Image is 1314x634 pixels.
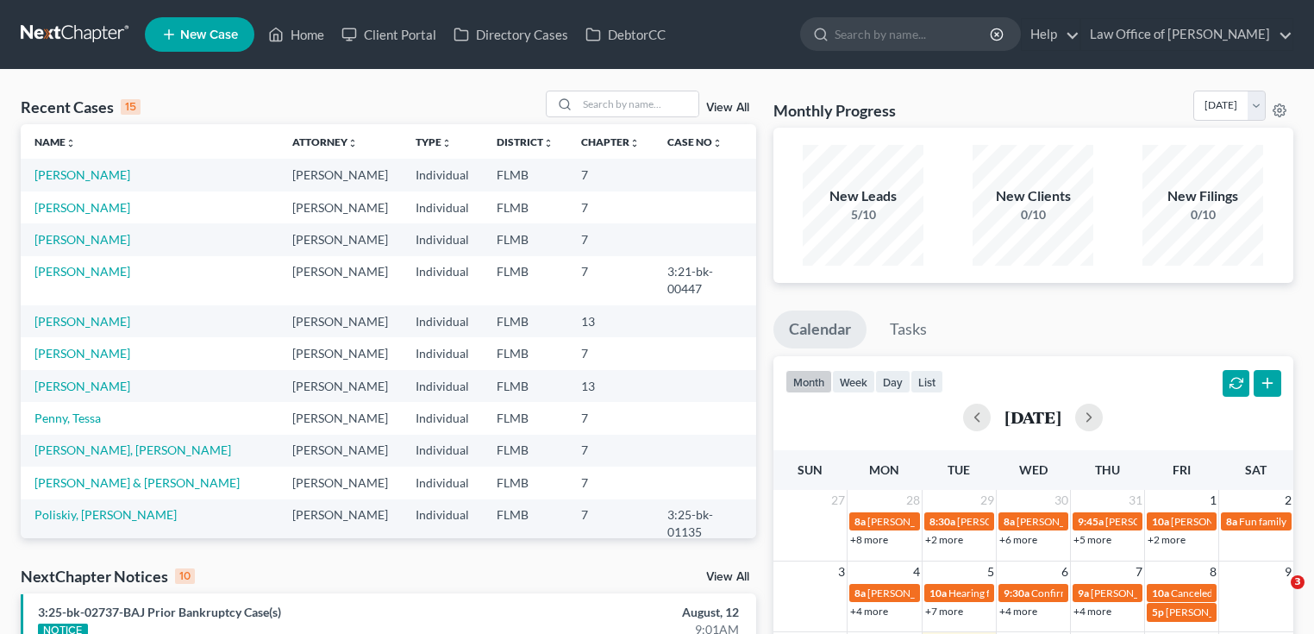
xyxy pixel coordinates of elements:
a: Law Office of [PERSON_NAME] [1081,19,1292,50]
a: Calendar [773,311,867,348]
a: [PERSON_NAME] [34,200,130,215]
td: Individual [402,435,483,467]
a: Tasks [874,311,942,348]
td: 13 [567,370,654,402]
div: 10 [175,568,195,584]
span: [PERSON_NAME] 8576155620 [1166,606,1309,618]
span: 30 [1053,490,1070,511]
span: New Case [180,28,238,41]
a: [PERSON_NAME] [34,232,130,247]
span: 8a [1004,515,1015,528]
a: +2 more [925,533,963,546]
td: Individual [402,223,483,255]
a: +4 more [999,605,1037,618]
span: 9a [1078,587,1089,599]
td: FLMB [483,402,567,434]
td: FLMB [483,191,567,223]
td: FLMB [483,256,567,305]
a: +4 more [850,605,888,618]
span: 8 [1208,562,1218,582]
span: 9 [1283,562,1293,582]
span: Sat [1245,462,1267,477]
span: 31 [1127,490,1144,511]
td: Individual [402,256,483,305]
input: Search by name... [835,18,992,50]
i: unfold_more [441,138,452,148]
span: Hearing for [PERSON_NAME] [948,587,1083,599]
div: NextChapter Notices [21,566,195,587]
span: [PERSON_NAME] [PHONE_NUMBER] [867,515,1042,528]
a: Attorneyunfold_more [292,135,358,148]
i: unfold_more [712,138,723,148]
td: FLMB [483,467,567,499]
td: Individual [402,305,483,337]
div: 0/10 [1142,206,1263,223]
td: 7 [567,256,654,305]
span: 27 [829,490,847,511]
iframe: Intercom live chat [1255,575,1297,617]
td: FLMB [483,159,567,191]
td: [PERSON_NAME] [278,191,402,223]
span: 9:45a [1078,515,1104,528]
span: [PERSON_NAME] [PHONE_NUMBER] [1091,587,1265,599]
h2: [DATE] [1004,408,1061,426]
a: 3:25-bk-02737-BAJ Prior Bankruptcy Case(s) [38,605,281,619]
td: [PERSON_NAME] [278,499,402,549]
td: [PERSON_NAME] [278,159,402,191]
span: Confirmation hearing for [PERSON_NAME] [1031,587,1227,599]
a: Typeunfold_more [416,135,452,148]
button: day [875,370,910,393]
a: +2 more [1148,533,1186,546]
span: 4 [911,562,922,582]
td: Individual [402,467,483,499]
div: 5/10 [803,206,923,223]
span: Canceled: [PERSON_NAME] [1171,587,1298,599]
td: [PERSON_NAME] [278,435,402,467]
td: [PERSON_NAME] [278,223,402,255]
a: Help [1022,19,1079,50]
span: Tue [948,462,970,477]
span: 8a [854,515,866,528]
a: [PERSON_NAME] [34,264,130,279]
span: 9:30a [1004,587,1029,599]
a: Penny, Tessa [34,411,101,425]
td: FLMB [483,223,567,255]
td: [PERSON_NAME] [278,305,402,337]
i: unfold_more [66,138,76,148]
td: 7 [567,435,654,467]
a: Client Portal [333,19,445,50]
span: 3 [836,562,847,582]
td: [PERSON_NAME] [278,337,402,369]
td: 7 [567,402,654,434]
button: list [910,370,943,393]
td: FLMB [483,499,567,549]
td: Individual [402,370,483,402]
i: unfold_more [629,138,640,148]
span: 5 [985,562,996,582]
a: Home [260,19,333,50]
button: week [832,370,875,393]
td: FLMB [483,435,567,467]
td: 7 [567,159,654,191]
span: 10a [929,587,947,599]
span: Mon [869,462,899,477]
td: 3:25-bk-01135 [654,499,756,549]
td: [PERSON_NAME] [278,370,402,402]
div: August, 12 [516,604,739,621]
span: 8:30a [929,515,955,528]
a: Case Nounfold_more [667,135,723,148]
div: New Filings [1142,186,1263,206]
a: Poliskiy, [PERSON_NAME] [34,507,177,522]
span: [PERSON_NAME] [PHONE_NUMBER] [867,587,1042,599]
span: Sun [798,462,823,477]
div: 0/10 [973,206,1093,223]
a: [PERSON_NAME] [34,379,130,393]
span: 6 [1060,562,1070,582]
a: Districtunfold_more [497,135,554,148]
h3: Monthly Progress [773,100,896,121]
a: +6 more [999,533,1037,546]
input: Search by name... [578,91,698,116]
span: 8a [1226,515,1237,528]
a: [PERSON_NAME], [PERSON_NAME] [34,443,231,457]
div: Recent Cases [21,97,141,117]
